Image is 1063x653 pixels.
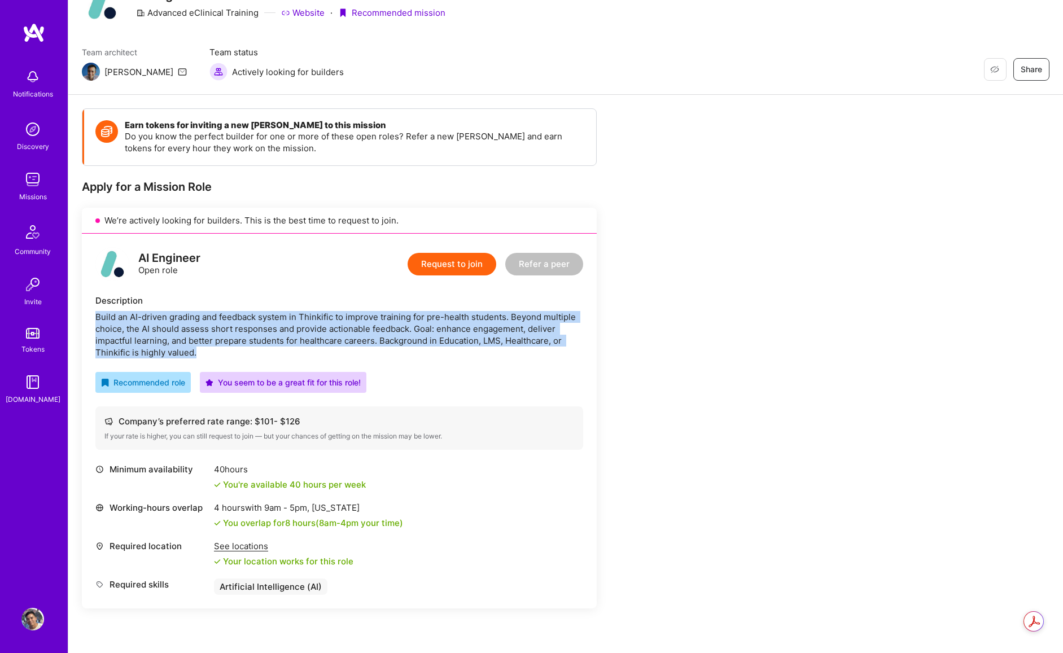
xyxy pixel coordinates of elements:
[138,252,200,264] div: AI Engineer
[6,393,60,405] div: [DOMAIN_NAME]
[223,517,403,529] div: You overlap for 8 hours ( your time)
[205,376,361,388] div: You seem to be a great fit for this role!
[214,520,221,527] i: icon Check
[19,218,46,246] img: Community
[95,542,104,550] i: icon Location
[214,481,221,488] i: icon Check
[104,66,173,78] div: [PERSON_NAME]
[21,371,44,393] img: guide book
[95,580,104,589] i: icon Tag
[95,465,104,474] i: icon Clock
[338,7,445,19] div: Recommended mission
[95,502,208,514] div: Working-hours overlap
[209,63,228,81] img: Actively looking for builders
[138,252,200,276] div: Open role
[21,343,45,355] div: Tokens
[1021,64,1042,75] span: Share
[101,379,109,387] i: icon RecommendedBadge
[214,502,403,514] div: 4 hours with [US_STATE]
[125,120,585,130] h4: Earn tokens for inviting a new [PERSON_NAME] to this mission
[505,253,583,275] button: Refer a peer
[214,479,366,490] div: You're available 40 hours per week
[15,246,51,257] div: Community
[104,415,574,427] div: Company’s preferred rate range: $ 101 - $ 126
[214,463,366,475] div: 40 hours
[95,463,208,475] div: Minimum availability
[17,141,49,152] div: Discovery
[281,7,325,19] a: Website
[13,88,53,100] div: Notifications
[1013,58,1049,81] button: Share
[214,579,327,595] div: Artificial Intelligence (AI)
[136,7,259,19] div: Advanced eClinical Training
[136,8,145,17] i: icon CompanyGray
[101,376,185,388] div: Recommended role
[178,67,187,76] i: icon Mail
[95,503,104,512] i: icon World
[21,65,44,88] img: bell
[95,579,208,590] div: Required skills
[82,179,597,194] div: Apply for a Mission Role
[95,311,583,358] div: Build an AI-driven grading and feedback system in Thinkific to improve training for pre-health st...
[990,65,999,74] i: icon EyeClosed
[214,558,221,565] i: icon Check
[214,540,353,552] div: See locations
[214,555,353,567] div: Your location works for this role
[82,63,100,81] img: Team Architect
[21,273,44,296] img: Invite
[24,296,42,308] div: Invite
[408,253,496,275] button: Request to join
[338,8,347,17] i: icon PurpleRibbon
[21,608,44,630] img: User Avatar
[232,66,344,78] span: Actively looking for builders
[319,518,358,528] span: 8am - 4pm
[82,208,597,234] div: We’re actively looking for builders. This is the best time to request to join.
[21,168,44,191] img: teamwork
[95,540,208,552] div: Required location
[19,191,47,203] div: Missions
[104,432,574,441] div: If your rate is higher, you can still request to join — but your chances of getting on the missio...
[125,130,585,154] p: Do you know the perfect builder for one or more of these open roles? Refer a new [PERSON_NAME] an...
[205,379,213,387] i: icon PurpleStar
[209,46,344,58] span: Team status
[23,23,45,43] img: logo
[262,502,312,513] span: 9am - 5pm ,
[330,7,333,19] div: ·
[21,118,44,141] img: discovery
[104,417,113,426] i: icon Cash
[95,295,583,306] div: Description
[19,608,47,630] a: User Avatar
[95,247,129,281] img: logo
[26,328,40,339] img: tokens
[95,120,118,143] img: Token icon
[82,46,187,58] span: Team architect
